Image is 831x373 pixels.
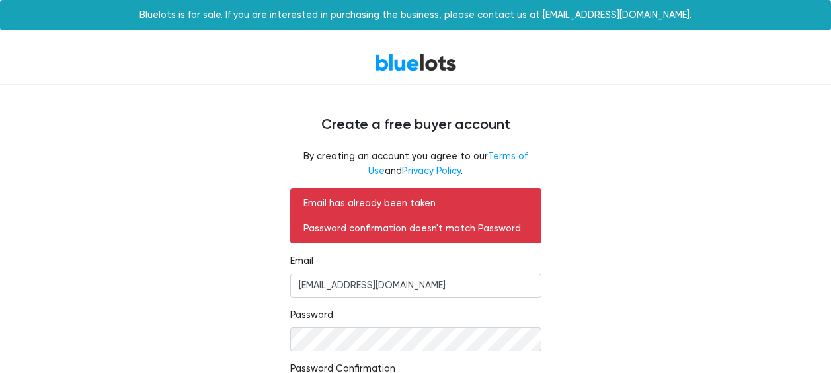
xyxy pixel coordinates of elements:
[19,116,812,134] h4: Create a free buyer account
[303,222,528,236] p: Password confirmation doesn't match Password
[290,274,541,298] input: Email
[402,165,461,177] a: Privacy Policy
[290,149,541,178] fieldset: By creating an account you agree to our and .
[290,254,313,269] label: Email
[368,151,528,177] a: Terms of Use
[303,196,528,211] p: Email has already been taken
[375,53,457,72] a: BlueLots
[290,308,333,323] label: Password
